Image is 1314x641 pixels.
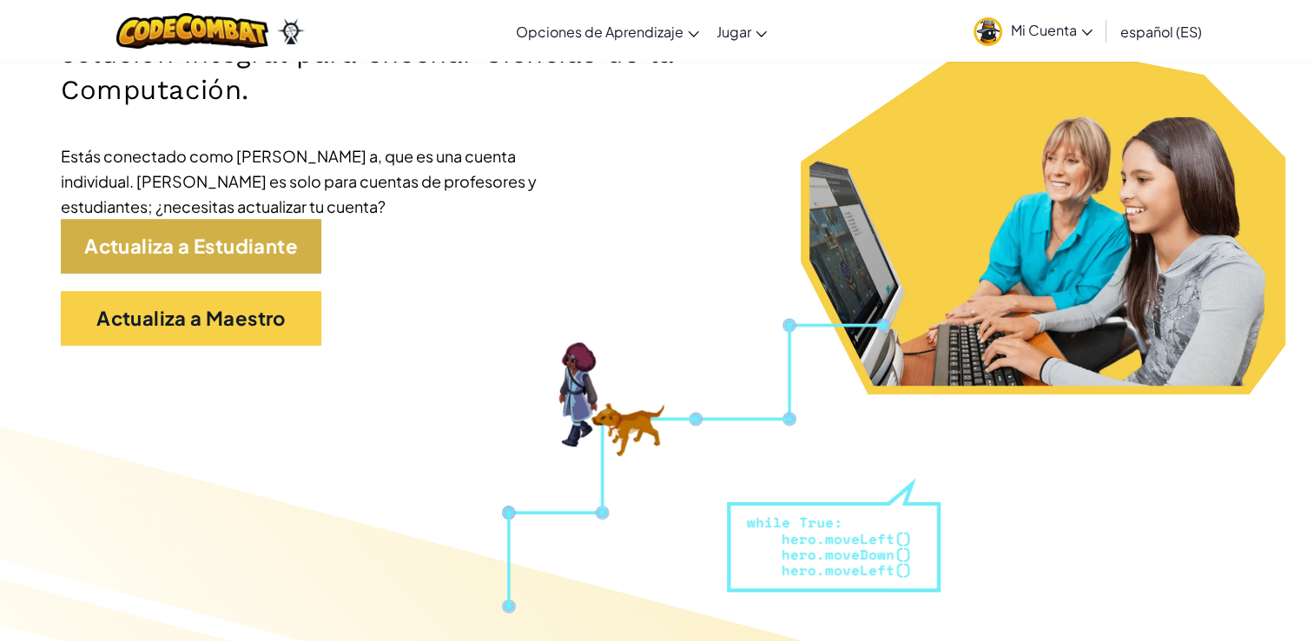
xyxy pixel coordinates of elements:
img: Ozaria [277,18,305,44]
span: Opciones de Aprendizaje [516,23,683,41]
a: Opciones de Aprendizaje [507,8,708,55]
span: Jugar [716,23,751,41]
img: avatar [974,17,1002,46]
a: Jugar [708,8,776,55]
a: Actualiza a Maestro [61,291,321,346]
img: CodeCombat logo [116,13,268,49]
a: Mi Cuenta [965,3,1101,58]
span: español (ES) [1120,23,1202,41]
div: Estás conectado como [PERSON_NAME] a, que es una cuenta individual. [PERSON_NAME] es solo para cu... [61,143,582,219]
a: Actualiza a Estudiante [61,219,321,274]
span: Mi Cuenta [1011,21,1093,39]
a: español (ES) [1112,8,1211,55]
